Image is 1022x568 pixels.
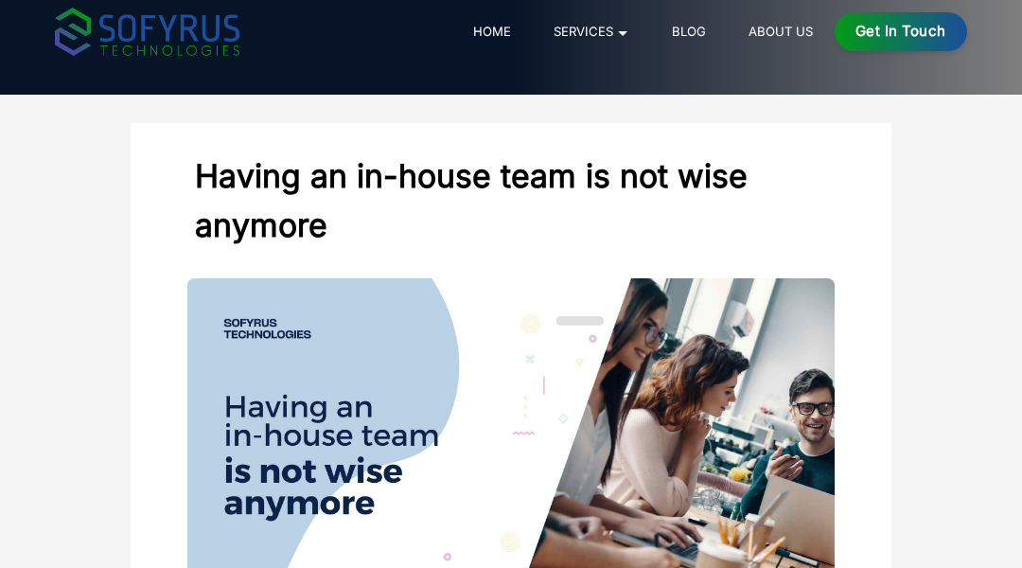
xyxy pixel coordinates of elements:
[55,8,239,56] img: sofyrus
[547,20,637,43] a: Services 🞃
[467,20,519,43] a: Home
[742,20,820,43] a: About Us
[835,12,968,51] a: Get in Touch
[187,137,834,264] h2: Having an in-house team is not wise anymore
[665,20,714,43] a: Blog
